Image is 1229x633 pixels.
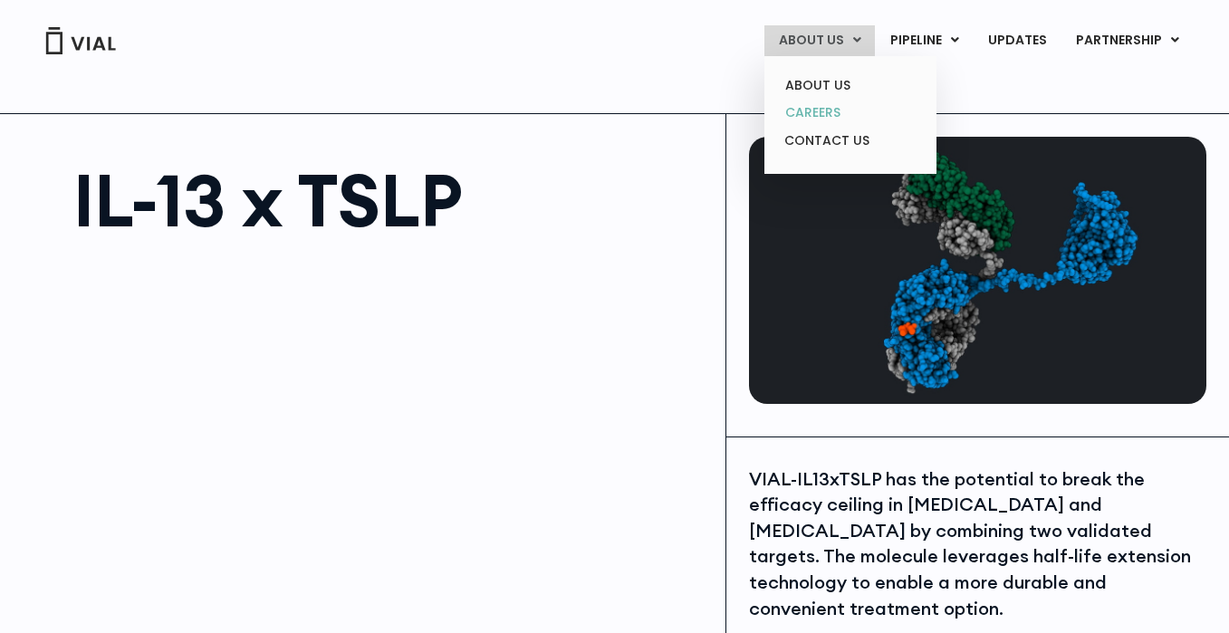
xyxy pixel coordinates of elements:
[1061,25,1194,56] a: PARTNERSHIPMenu Toggle
[764,25,875,56] a: ABOUT USMenu Toggle
[974,25,1061,56] a: UPDATES
[749,466,1206,622] div: VIAL-IL13xTSLP has the potential to break the efficacy ceiling in [MEDICAL_DATA] and [MEDICAL_DAT...
[876,25,973,56] a: PIPELINEMenu Toggle
[771,99,929,127] a: CAREERS
[73,164,707,236] h1: IL-13 x TSLP
[771,72,929,100] a: ABOUT US
[44,27,117,54] img: Vial Logo
[771,127,929,156] a: CONTACT US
